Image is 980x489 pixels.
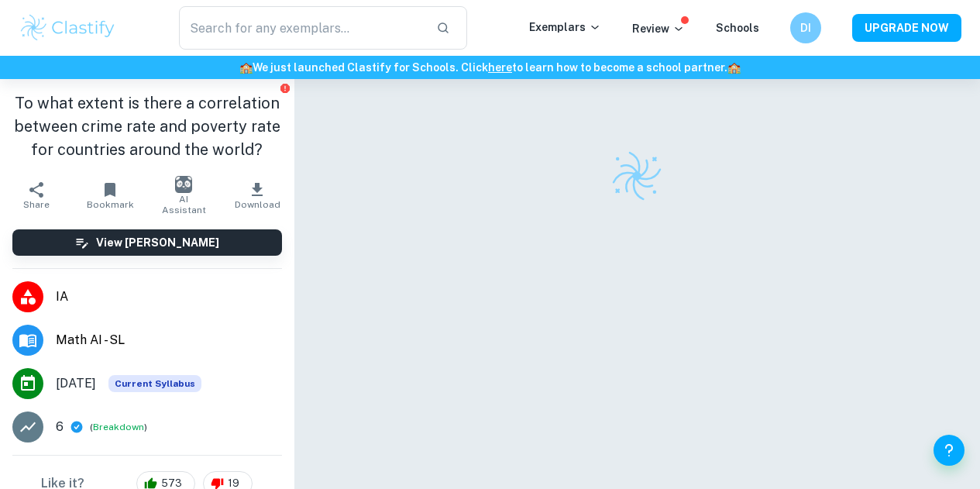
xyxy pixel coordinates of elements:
[56,288,282,306] span: IA
[108,375,201,392] div: This exemplar is based on the current syllabus. Feel free to refer to it for inspiration/ideas wh...
[90,420,147,435] span: ( )
[610,149,664,203] img: Clastify logo
[93,420,144,434] button: Breakdown
[87,199,134,210] span: Bookmark
[56,331,282,350] span: Math AI - SL
[797,19,815,36] h6: DI
[175,176,192,193] img: AI Assistant
[147,174,221,217] button: AI Assistant
[12,91,282,161] h1: To what extent is there a correlation between crime rate and poverty rate for countries around th...
[221,174,294,217] button: Download
[716,22,759,34] a: Schools
[156,194,211,215] span: AI Assistant
[727,61,741,74] span: 🏫
[239,61,253,74] span: 🏫
[280,82,291,94] button: Report issue
[529,19,601,36] p: Exemplars
[12,229,282,256] button: View [PERSON_NAME]
[235,199,280,210] span: Download
[56,418,64,436] p: 6
[790,12,821,43] button: DI
[934,435,965,466] button: Help and Feedback
[96,234,219,251] h6: View [PERSON_NAME]
[632,20,685,37] p: Review
[108,375,201,392] span: Current Syllabus
[179,6,424,50] input: Search for any exemplars...
[74,174,147,217] button: Bookmark
[852,14,961,42] button: UPGRADE NOW
[23,199,50,210] span: Share
[19,12,117,43] img: Clastify logo
[3,59,977,76] h6: We just launched Clastify for Schools. Click to learn how to become a school partner.
[56,374,96,393] span: [DATE]
[488,61,512,74] a: here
